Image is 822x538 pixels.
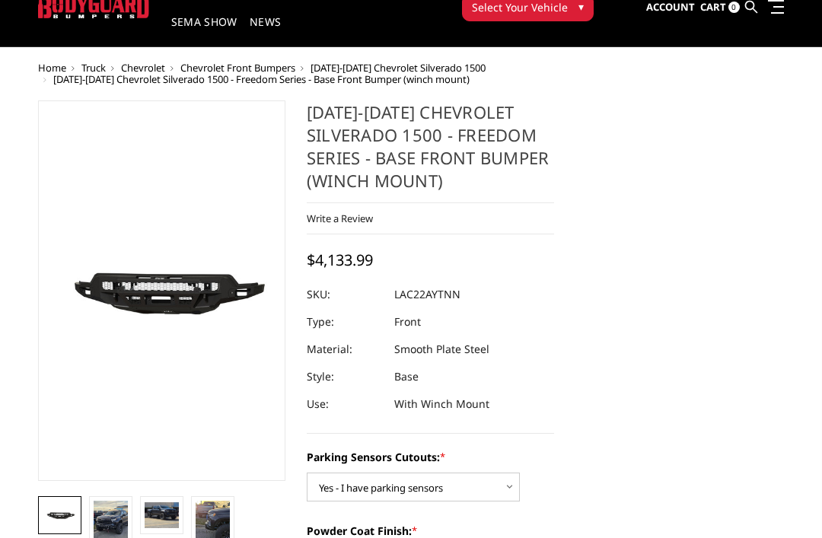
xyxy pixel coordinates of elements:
span: [DATE]-[DATE] Chevrolet Silverado 1500 - Freedom Series - Base Front Bumper (winch mount) [53,72,470,86]
a: SEMA Show [171,17,237,46]
a: [DATE]-[DATE] Chevrolet Silverado 1500 [311,61,486,75]
img: 2022-2025 Chevrolet Silverado 1500 - Freedom Series - Base Front Bumper (winch mount) [145,502,179,528]
dt: Style: [307,363,383,390]
dd: Front [394,308,421,336]
h1: [DATE]-[DATE] Chevrolet Silverado 1500 - Freedom Series - Base Front Bumper (winch mount) [307,100,554,203]
span: $4,133.99 [307,250,373,270]
a: Chevrolet [121,61,165,75]
dt: Use: [307,390,383,418]
dt: Material: [307,336,383,363]
dd: With Winch Mount [394,390,489,418]
dt: SKU: [307,281,383,308]
a: Write a Review [307,212,373,225]
dt: Type: [307,308,383,336]
dd: LAC22AYTNN [394,281,460,308]
img: 2022-2025 Chevrolet Silverado 1500 - Freedom Series - Base Front Bumper (winch mount) [43,505,77,524]
a: 2022-2025 Chevrolet Silverado 1500 - Freedom Series - Base Front Bumper (winch mount) [38,100,285,481]
dd: Smooth Plate Steel [394,336,489,363]
a: News [250,17,281,46]
dd: Base [394,363,419,390]
a: Truck [81,61,106,75]
a: Home [38,61,66,75]
label: Parking Sensors Cutouts: [307,449,554,465]
span: 0 [728,2,740,13]
a: Chevrolet Front Bumpers [180,61,295,75]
